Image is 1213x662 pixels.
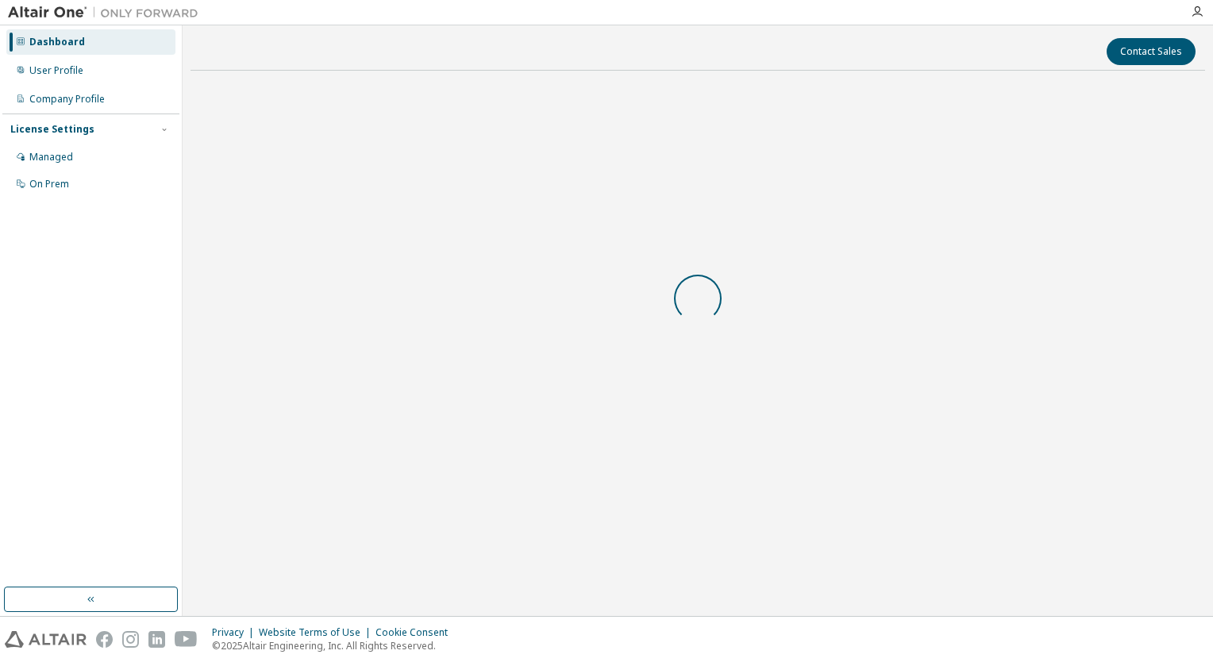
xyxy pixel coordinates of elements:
div: Website Terms of Use [259,626,375,639]
img: Altair One [8,5,206,21]
button: Contact Sales [1107,38,1196,65]
img: linkedin.svg [148,631,165,648]
div: Managed [29,151,73,164]
div: Company Profile [29,93,105,106]
img: youtube.svg [175,631,198,648]
img: altair_logo.svg [5,631,87,648]
div: Cookie Consent [375,626,457,639]
img: instagram.svg [122,631,139,648]
div: License Settings [10,123,94,136]
p: © 2025 Altair Engineering, Inc. All Rights Reserved. [212,639,457,652]
div: Privacy [212,626,259,639]
img: facebook.svg [96,631,113,648]
div: User Profile [29,64,83,77]
div: Dashboard [29,36,85,48]
div: On Prem [29,178,69,191]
